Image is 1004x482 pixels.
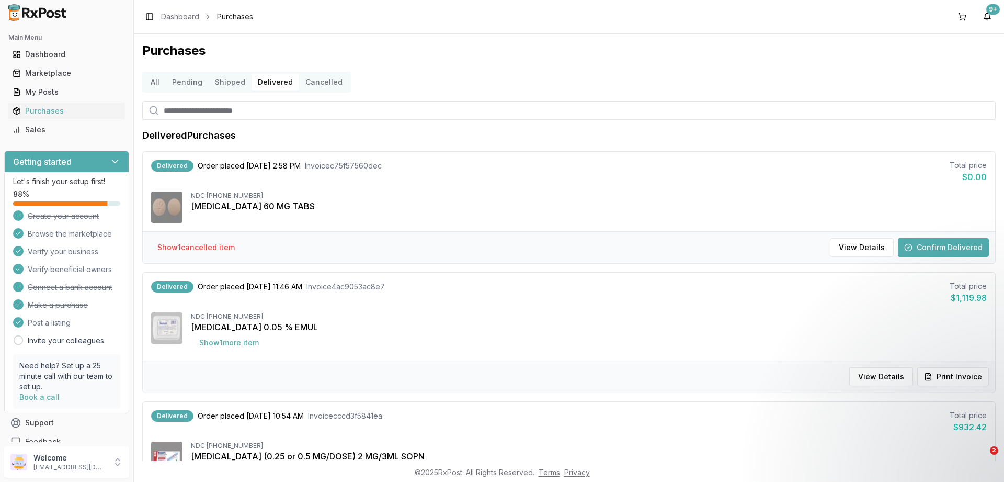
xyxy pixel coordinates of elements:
button: Purchases [4,103,129,119]
a: Sales [8,120,125,139]
div: Marketplace [13,68,121,79]
div: My Posts [13,87,121,97]
div: $1,119.98 [950,292,987,304]
span: Make a purchase [28,300,88,310]
button: View Details [849,367,913,386]
button: 9+ [979,8,996,25]
iframe: Intercom live chat [968,446,994,472]
div: NDC: [PHONE_NUMBER] [191,192,987,200]
div: Total price [950,281,987,292]
div: 9+ [986,4,1000,15]
a: Book a call [19,393,60,401]
button: Pending [166,74,209,91]
div: Total price [950,160,987,171]
a: Dashboard [161,12,199,22]
button: View Details [830,238,894,257]
span: Verify beneficial owners [28,264,112,275]
span: Purchases [217,12,253,22]
button: Marketplace [4,65,129,82]
a: Dashboard [8,45,125,64]
button: Confirm Delivered [898,238,989,257]
p: Need help? Set up a 25 minute call with our team to set up. [19,361,114,392]
span: Create your account [28,211,99,221]
button: Cancelled [299,74,349,91]
button: Dashboard [4,46,129,63]
div: Sales [13,125,121,135]
button: Feedback [4,432,129,451]
span: Invoice c75f57560dec [305,161,382,171]
a: Terms [539,468,560,477]
p: Let's finish your setup first! [13,176,120,187]
h3: Getting started [13,155,72,168]
div: Delivered [151,160,193,172]
div: [MEDICAL_DATA] 0.05 % EMUL [191,321,987,333]
div: [MEDICAL_DATA] (0.25 or 0.5 MG/DOSE) 2 MG/3ML SOPN [191,450,987,463]
p: Welcome [33,453,106,463]
span: Browse the marketplace [28,229,112,239]
div: Delivered [151,410,193,422]
span: 2 [990,446,998,455]
button: Show1cancelled item [149,238,243,257]
span: Verify your business [28,246,98,257]
div: [MEDICAL_DATA] 60 MG TABS [191,200,987,212]
span: Order placed [DATE] 10:54 AM [198,411,304,421]
div: NDC: [PHONE_NUMBER] [191,312,987,321]
button: Print Invoice [917,367,989,386]
img: Restasis 0.05 % EMUL [151,312,182,344]
nav: breadcrumb [161,12,253,22]
button: Delivered [252,74,299,91]
span: Connect a bank account [28,282,112,293]
a: Invite your colleagues [28,335,104,346]
div: NDC: [PHONE_NUMBER] [191,442,987,450]
p: [EMAIL_ADDRESS][DOMAIN_NAME] [33,463,106,472]
div: $0.00 [950,171,987,183]
span: 88 % [13,189,29,199]
button: Shipped [209,74,252,91]
span: Order placed [DATE] 2:58 PM [198,161,301,171]
h1: Delivered Purchases [142,128,236,143]
button: Sales [4,121,129,138]
button: All [144,74,166,91]
img: RxPost Logo [4,4,71,21]
div: Delivered [151,281,193,293]
span: Post a listing [28,318,71,328]
div: Purchases [13,106,121,116]
h1: Purchases [142,42,996,59]
img: User avatar [10,454,27,470]
span: Invoice cccd3f5841ea [308,411,382,421]
div: Dashboard [13,49,121,60]
button: Show1more item [191,333,267,352]
span: Feedback [25,436,61,447]
a: Marketplace [8,64,125,83]
button: Support [4,413,129,432]
h2: Main Menu [8,33,125,42]
span: Order placed [DATE] 11:46 AM [198,282,302,292]
a: Privacy [564,468,590,477]
img: Brilinta 60 MG TABS [151,192,182,223]
img: Ozempic (0.25 or 0.5 MG/DOSE) 2 MG/3ML SOPN [151,442,182,473]
span: Invoice 4ac9053ac8e7 [306,282,385,292]
button: My Posts [4,84,129,100]
a: Purchases [8,102,125,120]
a: My Posts [8,83,125,102]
